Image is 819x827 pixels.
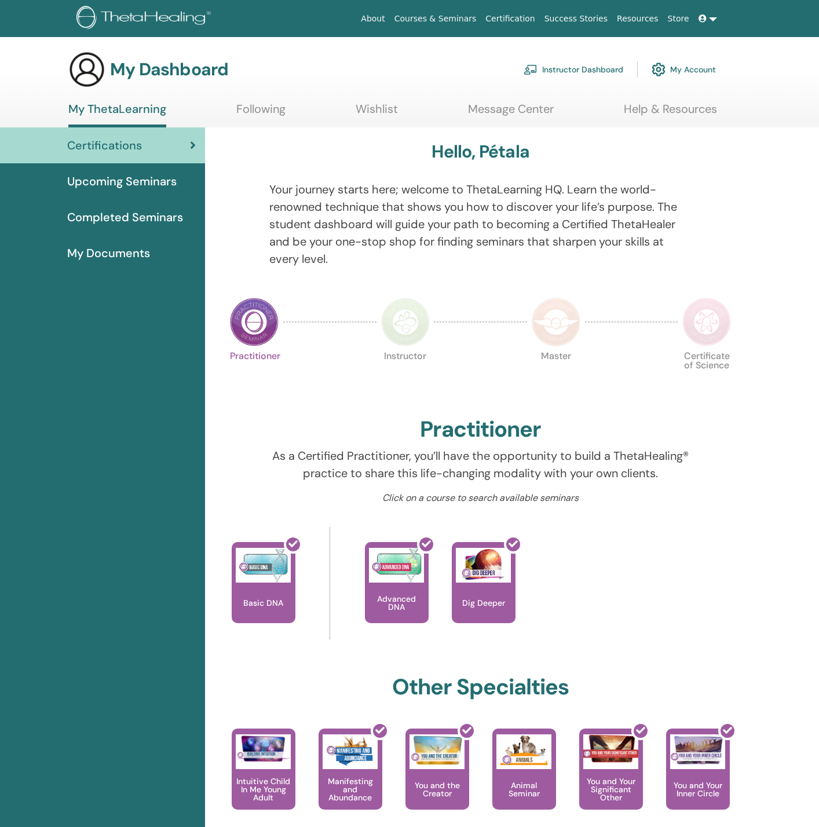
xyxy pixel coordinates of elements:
img: Dig Deeper [456,548,511,583]
a: My Account [652,57,716,82]
img: Practitioner [230,298,279,346]
img: cog.svg [652,60,666,79]
p: Intuitive Child In Me Young Adult [232,777,295,802]
p: As a Certified Practitioner, you’ll have the opportunity to build a ThetaHealing® practice to sha... [269,447,692,482]
img: Master [532,298,580,346]
h2: Other Specialties [392,674,569,701]
h3: My Dashboard [110,59,228,80]
img: Certificate of Science [682,298,731,346]
a: Message Center [468,102,554,125]
a: Help & Resources [624,102,717,125]
p: Master [532,352,580,400]
span: Certifications [67,137,142,154]
img: chalkboard-teacher.svg [524,64,538,75]
img: Intuitive Child In Me Young Adult [236,734,291,763]
a: Resources [612,8,663,30]
h2: Practitioner [420,416,541,443]
img: logo.png [76,6,215,32]
a: Basic DNA Basic DNA [232,542,295,646]
img: Manifesting and Abundance [323,734,378,769]
span: Upcoming Seminars [67,173,177,190]
img: Basic DNA [236,548,291,583]
span: My Documents [67,244,150,262]
a: About [356,8,389,30]
a: Dig Deeper Dig Deeper [452,542,515,646]
a: My ThetaLearning [68,102,166,127]
img: You and the Creator [409,734,465,766]
p: Certificate of Science [682,352,731,400]
a: Wishlist [356,102,398,125]
p: Advanced DNA [365,595,429,611]
a: Advanced DNA Advanced DNA [365,542,429,646]
h3: Hello, Pétala [432,141,529,162]
p: You and Your Inner Circle [666,781,730,797]
p: Dig Deeper [458,599,510,607]
p: Your journey starts here; welcome to ThetaLearning HQ. Learn the world-renowned technique that sh... [269,181,692,268]
a: Instructor Dashboard [524,57,623,82]
img: generic-user-icon.jpg [68,51,105,88]
img: Animal Seminar [496,734,551,769]
p: Click on a course to search available seminars [269,491,692,505]
p: You and Your Significant Other [579,777,643,802]
a: Success Stories [540,8,612,30]
a: Following [236,102,286,125]
a: Courses & Seminars [390,8,481,30]
p: Manifesting and Abundance [319,777,382,802]
img: You and Your Inner Circle [670,734,725,766]
p: Instructor [381,352,430,400]
a: Certification [481,8,539,30]
p: Practitioner [230,352,279,400]
img: Advanced DNA [369,548,424,583]
p: You and the Creator [405,781,469,797]
img: You and Your Significant Other [583,734,638,763]
img: Instructor [381,298,430,346]
a: Store [663,8,694,30]
p: Animal Seminar [492,781,556,797]
span: Completed Seminars [67,208,183,226]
